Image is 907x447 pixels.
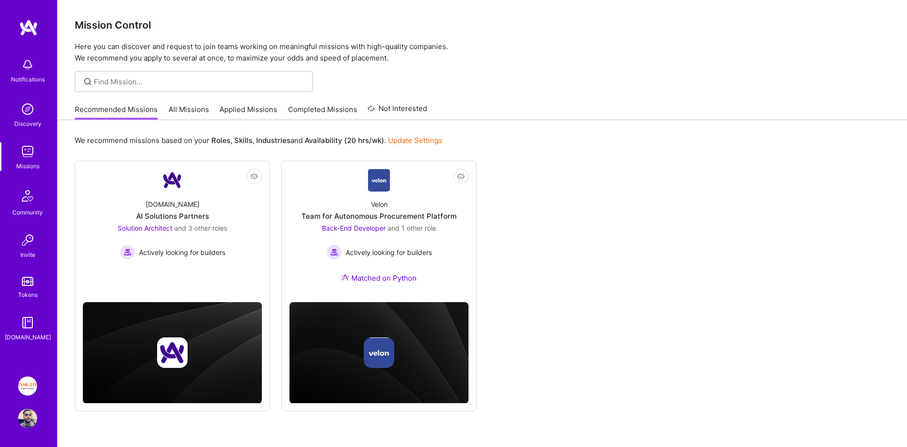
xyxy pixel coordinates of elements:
[16,184,39,207] img: Community
[288,104,357,120] a: Completed Missions
[19,19,38,36] img: logo
[146,199,199,209] div: [DOMAIN_NAME]
[83,302,262,404] img: cover
[22,277,33,286] img: tokens
[12,207,43,217] div: Community
[83,169,262,282] a: Company Logo[DOMAIN_NAME]AI Solutions PartnersSolution Architect and 3 other rolesActively lookin...
[82,76,93,87] i: icon SearchGrey
[234,136,252,145] b: Skills
[368,169,390,192] img: Company Logo
[169,104,209,120] a: All Missions
[75,19,890,31] h3: Mission Control
[139,247,225,257] span: Actively looking for builders
[16,409,40,428] a: User Avatar
[18,142,37,161] img: teamwork
[120,244,135,260] img: Actively looking for builders
[20,250,35,260] div: Invite
[211,136,230,145] b: Roles
[18,376,37,396] img: Insight Partners: Data & AI - Sourcing
[18,231,37,250] img: Invite
[157,337,188,368] img: Company logo
[250,173,258,180] i: icon EyeClosed
[18,313,37,332] img: guide book
[327,244,342,260] img: Actively looking for builders
[256,136,290,145] b: Industries
[75,135,442,145] p: We recommend missions based on your , , and .
[346,247,432,257] span: Actively looking for builders
[18,55,37,74] img: bell
[16,376,40,396] a: Insight Partners: Data & AI - Sourcing
[18,100,37,119] img: discovery
[301,211,457,221] div: Team for Autonomous Procurement Platform
[322,224,386,232] span: Back-End Developer
[75,41,890,64] p: Here you can discover and request to join teams working on meaningful missions with high-quality ...
[289,302,468,404] img: cover
[368,103,427,120] a: Not Interested
[174,224,227,232] span: and 3 other roles
[16,161,40,171] div: Missions
[18,290,38,300] div: Tokens
[388,136,442,145] a: Update Settings
[11,74,45,84] div: Notifications
[305,136,384,145] b: Availability (20 hrs/wk)
[94,77,306,87] input: overall type: UNKNOWN_TYPE server type: NO_SERVER_DATA heuristic type: UNKNOWN_TYPE label: Find M...
[364,337,394,368] img: Company logo
[371,199,388,209] div: Velon
[388,224,436,232] span: and 1 other role
[457,173,465,180] i: icon EyeClosed
[14,119,41,129] div: Discovery
[161,169,184,192] img: Company Logo
[75,104,158,120] a: Recommended Missions
[5,332,51,342] div: [DOMAIN_NAME]
[341,274,349,281] img: Ateam Purple Icon
[118,224,172,232] span: Solution Architect
[289,169,468,295] a: Company LogoVelonTeam for Autonomous Procurement PlatformBack-End Developer and 1 other roleActiv...
[136,211,209,221] div: AI Solutions Partners
[18,409,37,428] img: User Avatar
[341,273,417,283] div: Matched on Python
[219,104,277,120] a: Applied Missions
